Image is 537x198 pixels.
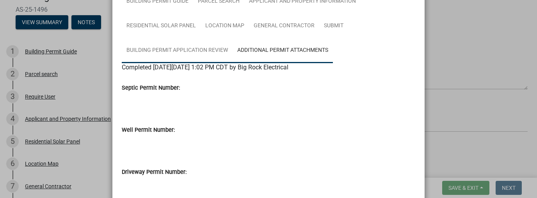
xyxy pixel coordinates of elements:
label: Septic Permit Number: [122,85,180,91]
a: Location Map [201,14,249,39]
a: Submit [319,14,348,39]
label: Well Permit Number: [122,127,175,133]
a: Additional Permit Attachments [233,38,333,63]
a: Building Permit Application Review [122,38,233,63]
a: General Contractor [249,14,319,39]
a: Residential Solar Panel [122,14,201,39]
span: Completed [DATE][DATE] 1:02 PM CDT by Big Rock Electrical [122,64,288,71]
label: Driveway Permit Number: [122,170,187,175]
